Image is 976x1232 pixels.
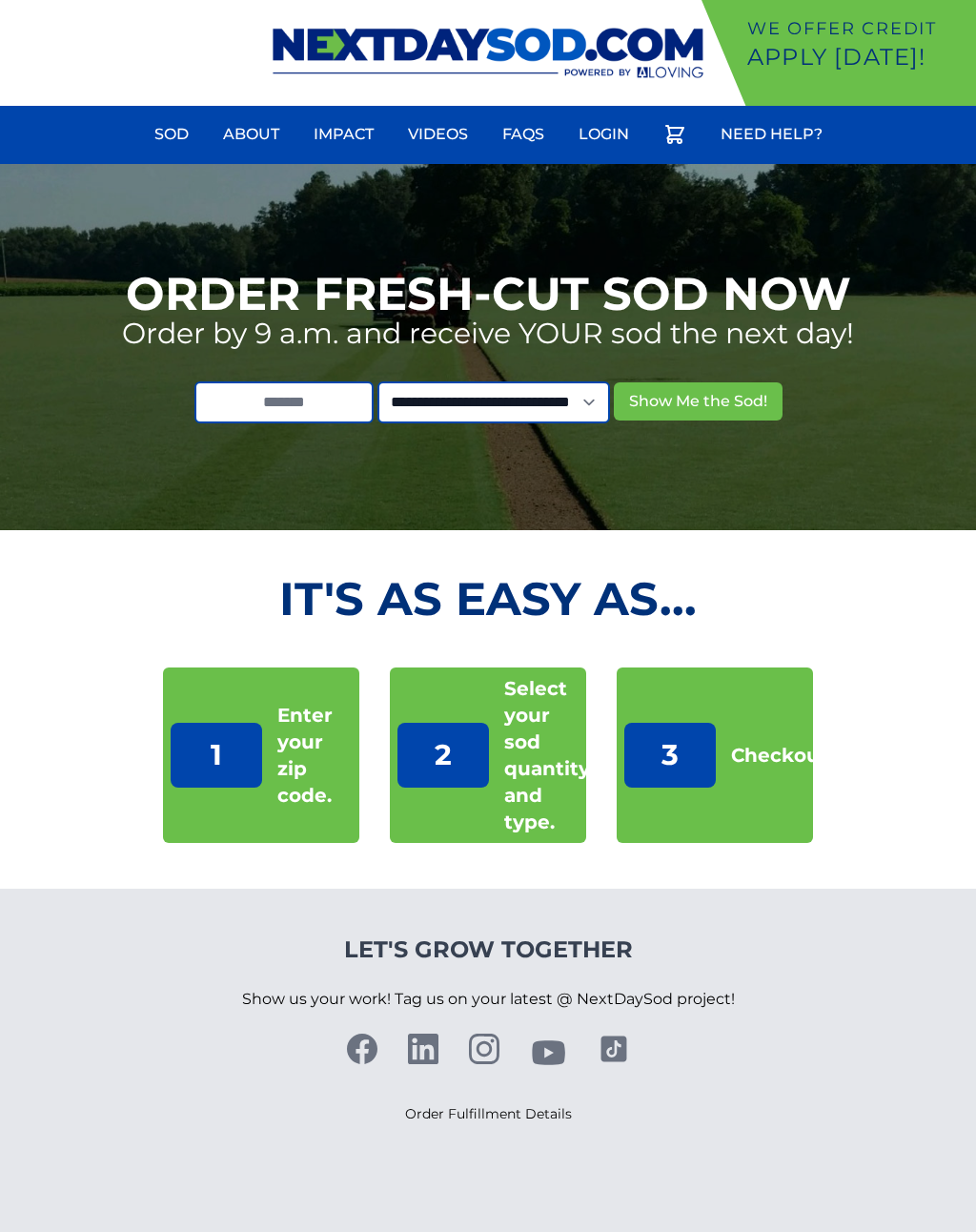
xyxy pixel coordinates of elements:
h2: It's as Easy As... [163,576,814,622]
a: Sod [143,112,200,157]
a: Videos [396,112,479,157]
button: Show Me the Sod! [614,382,783,421]
p: 2 [397,723,489,788]
a: Need Help? [709,112,834,157]
h4: Let's Grow Together [242,934,735,965]
a: About [212,112,291,157]
p: Checkout! [731,742,834,769]
a: Login [567,112,640,157]
p: Select your sod quantity and type. [504,675,590,835]
p: Order by 9 a.m. and receive YOUR sod the next day! [122,317,854,351]
p: Apply [DATE]! [747,42,968,72]
p: 1 [171,723,262,788]
p: 3 [624,723,716,788]
p: Enter your zip code. [277,702,352,809]
a: Impact [302,112,385,157]
h1: Order Fresh-Cut Sod Now [126,271,851,317]
p: Show us your work! Tag us on your latest @ NextDaySod project! [242,965,735,1034]
p: We offer Credit [747,15,968,42]
a: FAQs [491,112,556,157]
a: Order Fulfillment Details [405,1105,572,1122]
